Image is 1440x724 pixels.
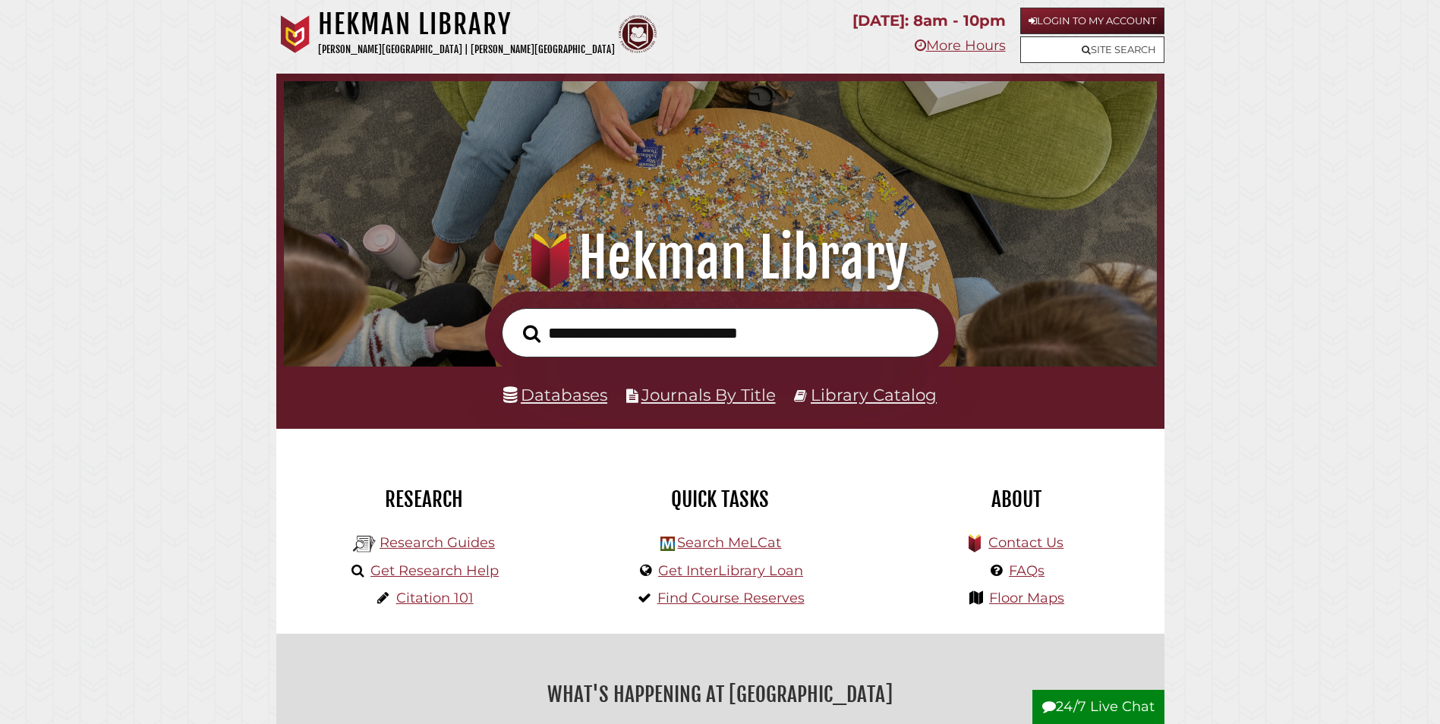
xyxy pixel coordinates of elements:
[515,320,548,348] button: Search
[288,677,1153,712] h2: What's Happening at [GEOGRAPHIC_DATA]
[988,534,1063,551] a: Contact Us
[396,590,474,606] a: Citation 101
[658,562,803,579] a: Get InterLibrary Loan
[503,385,607,404] a: Databases
[584,486,857,512] h2: Quick Tasks
[1020,8,1164,34] a: Login to My Account
[852,8,1006,34] p: [DATE]: 8am - 10pm
[318,41,615,58] p: [PERSON_NAME][GEOGRAPHIC_DATA] | [PERSON_NAME][GEOGRAPHIC_DATA]
[657,590,805,606] a: Find Course Reserves
[619,15,657,53] img: Calvin Theological Seminary
[380,534,495,551] a: Research Guides
[880,486,1153,512] h2: About
[288,486,561,512] h2: Research
[989,590,1064,606] a: Floor Maps
[915,37,1006,54] a: More Hours
[1020,36,1164,63] a: Site Search
[318,8,615,41] h1: Hekman Library
[677,534,781,551] a: Search MeLCat
[641,385,776,404] a: Journals By Title
[276,15,314,53] img: Calvin University
[370,562,499,579] a: Get Research Help
[660,537,675,551] img: Hekman Library Logo
[353,533,376,556] img: Hekman Library Logo
[305,225,1135,291] h1: Hekman Library
[811,385,937,404] a: Library Catalog
[1009,562,1045,579] a: FAQs
[523,324,540,343] i: Search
